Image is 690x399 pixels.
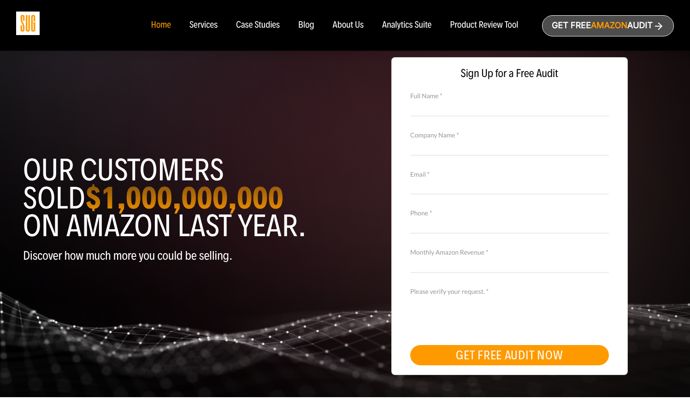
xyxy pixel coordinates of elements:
[410,286,609,297] label: Please verify your request. *
[298,20,314,30] a: Blog
[591,21,627,30] span: Amazon
[410,247,609,257] label: Monthly Amazon Revenue *
[410,217,609,233] input: Contact Number *
[23,156,338,240] h1: Our customers sold on Amazon last year.
[382,20,431,30] a: Analytics Suite
[151,20,171,30] a: Home
[410,100,609,116] input: Full Name *
[410,130,609,140] label: Company Name *
[85,179,283,217] strong: $1,000,000,000
[410,139,609,155] input: Company Name *
[236,20,280,30] a: Case Studies
[410,169,609,179] label: Email *
[333,20,364,30] a: About Us
[410,208,609,218] label: Phone *
[410,295,550,331] iframe: reCAPTCHA
[189,20,218,30] a: Services
[410,256,609,273] input: Monthly Amazon Revenue *
[401,67,618,80] span: Sign Up for a Free Audit
[542,15,674,36] a: Get freeAmazonAudit
[450,20,518,30] a: Product Review Tool
[16,12,40,35] img: Sug
[410,345,609,365] button: GET FREE AUDIT NOW
[410,178,609,194] input: Email *
[23,249,338,262] p: Discover how much more you could be selling.
[410,91,609,101] label: Full Name *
